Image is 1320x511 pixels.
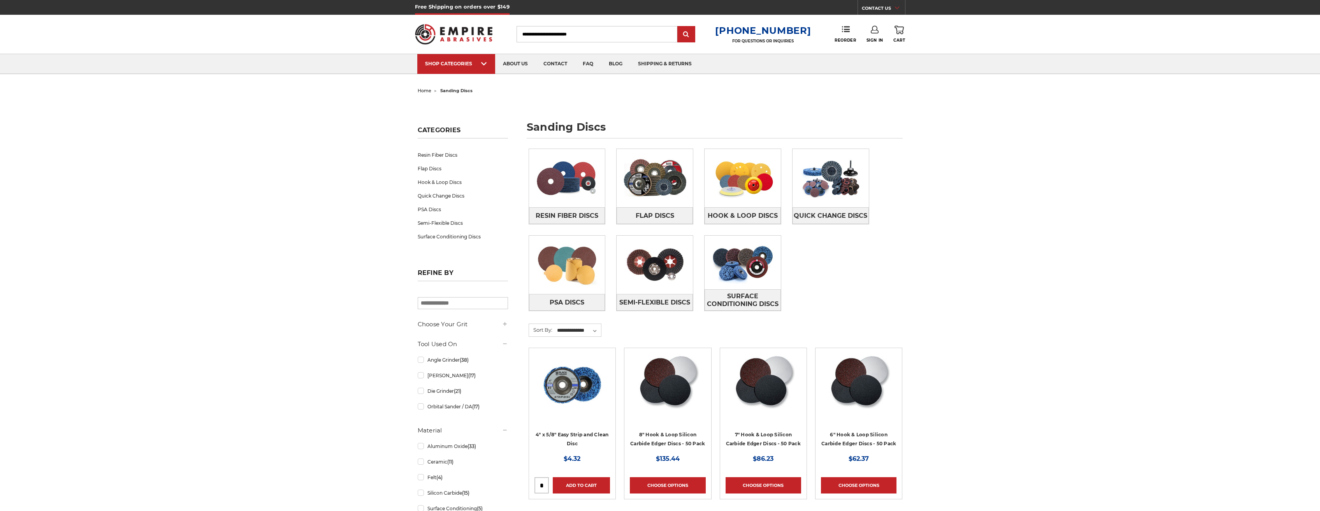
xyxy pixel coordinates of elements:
[793,151,869,205] img: Quick Change Discs
[425,61,487,66] div: SHOP CATEGORIES
[418,455,508,469] a: Ceramic
[564,455,580,462] span: $4.32
[529,324,552,336] label: Sort By:
[468,373,476,378] span: (17)
[418,400,508,413] a: Orbital Sander / DA
[536,432,609,446] a: 4" x 5/8" Easy Strip and Clean Disc
[630,54,700,74] a: shipping & returns
[418,426,508,435] h5: Material
[440,88,473,93] span: sanding discs
[617,294,693,311] a: Semi-Flexible Discs
[636,353,699,416] img: Silicon Carbide 8" Hook & Loop Edger Discs
[418,439,508,453] a: Aluminum Oxide
[708,209,778,222] span: Hook & Loop Discs
[415,19,493,49] img: Empire Abrasives
[418,189,508,203] a: Quick Change Discs
[732,353,795,416] img: Silicon Carbide 7" Hook & Loop Edger Discs
[550,296,584,309] span: PSA Discs
[418,269,508,281] h5: Refine by
[705,290,780,311] span: Surface Conditioning Discs
[835,26,856,42] a: Reorder
[536,209,598,222] span: Resin Fiber Discs
[418,384,508,398] a: Die Grinder
[418,126,508,138] h5: Categories
[715,25,811,36] a: [PHONE_NUMBER]
[630,432,705,446] a: 8" Hook & Loop Silicon Carbide Edger Discs - 50 Pack
[715,38,811,44] p: FOR QUESTIONS OR INQUIRIES
[447,459,453,465] span: (11)
[529,294,605,311] a: PSA Discs
[418,88,431,93] a: home
[418,369,508,382] a: [PERSON_NAME]
[529,207,605,224] a: Resin Fiber Discs
[454,388,461,394] span: (21)
[835,38,856,43] span: Reorder
[418,175,508,189] a: Hook & Loop Discs
[436,474,443,480] span: (4)
[495,54,536,74] a: about us
[705,207,781,224] a: Hook & Loop Discs
[705,289,781,311] a: Surface Conditioning Discs
[536,54,575,74] a: contact
[821,353,896,429] a: Silicon Carbide 6" Hook & Loop Edger Discs
[862,4,905,15] a: CONTACT US
[556,325,601,336] select: Sort By:
[529,151,605,205] img: Resin Fiber Discs
[418,353,508,367] a: Angle Grinder
[793,207,869,224] a: Quick Change Discs
[619,296,690,309] span: Semi-Flexible Discs
[821,432,896,446] a: 6" Hook & Loop Silicon Carbide Edger Discs - 50 Pack
[418,162,508,175] a: Flap Discs
[893,26,905,43] a: Cart
[418,339,508,349] h5: Tool Used On
[460,357,469,363] span: (38)
[726,353,801,429] a: Silicon Carbide 7" Hook & Loop Edger Discs
[630,353,705,429] a: Silicon Carbide 8" Hook & Loop Edger Discs
[821,477,896,493] a: Choose Options
[794,209,867,222] span: Quick Change Discs
[418,148,508,162] a: Resin Fiber Discs
[617,238,693,292] img: Semi-Flexible Discs
[636,209,674,222] span: Flap Discs
[418,216,508,230] a: Semi-Flexible Discs
[418,471,508,484] a: Felt
[630,477,705,493] a: Choose Options
[541,353,603,416] img: 4" x 5/8" easy strip and clean discs
[601,54,630,74] a: blog
[726,477,801,493] a: Choose Options
[678,27,694,42] input: Submit
[893,38,905,43] span: Cart
[656,455,680,462] span: $135.44
[827,353,890,416] img: Silicon Carbide 6" Hook & Loop Edger Discs
[418,320,508,329] h5: Choose Your Grit
[553,477,610,493] a: Add to Cart
[418,203,508,216] a: PSA Discs
[472,404,480,409] span: (17)
[705,151,781,205] img: Hook & Loop Discs
[534,353,610,429] a: 4" x 5/8" easy strip and clean discs
[418,230,508,243] a: Surface Conditioning Discs
[617,207,693,224] a: Flap Discs
[468,443,476,449] span: (33)
[705,236,781,289] img: Surface Conditioning Discs
[726,432,801,446] a: 7" Hook & Loop Silicon Carbide Edger Discs - 50 Pack
[753,455,773,462] span: $86.23
[575,54,601,74] a: faq
[867,38,883,43] span: Sign In
[462,490,469,496] span: (15)
[418,486,508,500] a: Silicon Carbide
[527,122,903,138] h1: sanding discs
[529,238,605,292] img: PSA Discs
[617,151,693,205] img: Flap Discs
[849,455,869,462] span: $62.37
